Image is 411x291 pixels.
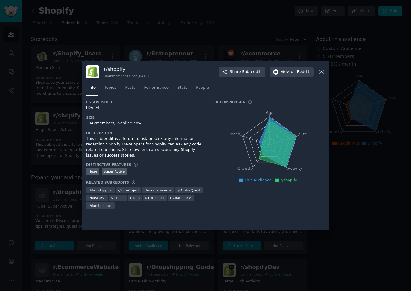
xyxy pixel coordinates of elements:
span: r/ dumbphones [88,203,112,208]
img: shopify [86,65,99,78]
div: [DATE] [86,105,205,111]
span: Share [230,69,261,75]
h3: Description [86,131,205,135]
tspan: Activity [288,167,302,171]
span: r/ cats [130,196,140,200]
span: Performance [144,85,169,91]
div: 304k members since [DATE] [104,74,149,78]
span: Subreddit [242,69,261,75]
h3: Related Subreddits [86,180,129,185]
button: ShareSubreddit [219,67,265,77]
tspan: Age [266,111,273,115]
span: r/ OculusQuest [177,188,200,192]
a: Performance [142,83,171,96]
span: r/ Tiktokhelp [145,196,164,200]
div: This subreddit is a forum to ask or seek any information regarding Shopify. Developers for Shopif... [86,136,205,158]
span: on Reddit [291,69,309,75]
span: Info [88,85,96,91]
span: r/ iphone [111,196,125,200]
a: People [194,83,211,96]
a: Stats [175,83,189,96]
tspan: Reach [228,132,240,136]
h3: Distinctive Features [86,163,131,167]
span: r/ SideProject [118,188,139,192]
span: r/ woocommerce [145,188,171,192]
h3: In Comparison [214,100,246,104]
span: People [196,85,209,91]
span: r/ dropshipping [88,188,112,192]
div: 304k members, 55 online now [86,121,205,126]
span: Posts [125,85,135,91]
button: Viewon Reddit [270,67,314,77]
h3: r/ shopify [104,66,149,72]
span: r/ business [88,196,105,200]
span: This Audience [244,178,271,182]
span: r/shopify [280,178,297,182]
h3: Established [86,100,205,104]
div: Huge [86,168,99,175]
span: View [281,69,309,75]
div: Super Active [102,168,127,175]
a: Topics [102,83,118,96]
a: Posts [123,83,137,96]
tspan: Growth [237,167,251,171]
a: Info [86,83,98,96]
span: Topics [104,85,116,91]
span: r/ CharacterAI [170,196,192,200]
h3: Size [86,115,205,120]
tspan: Size [299,132,307,136]
span: Stats [177,85,187,91]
